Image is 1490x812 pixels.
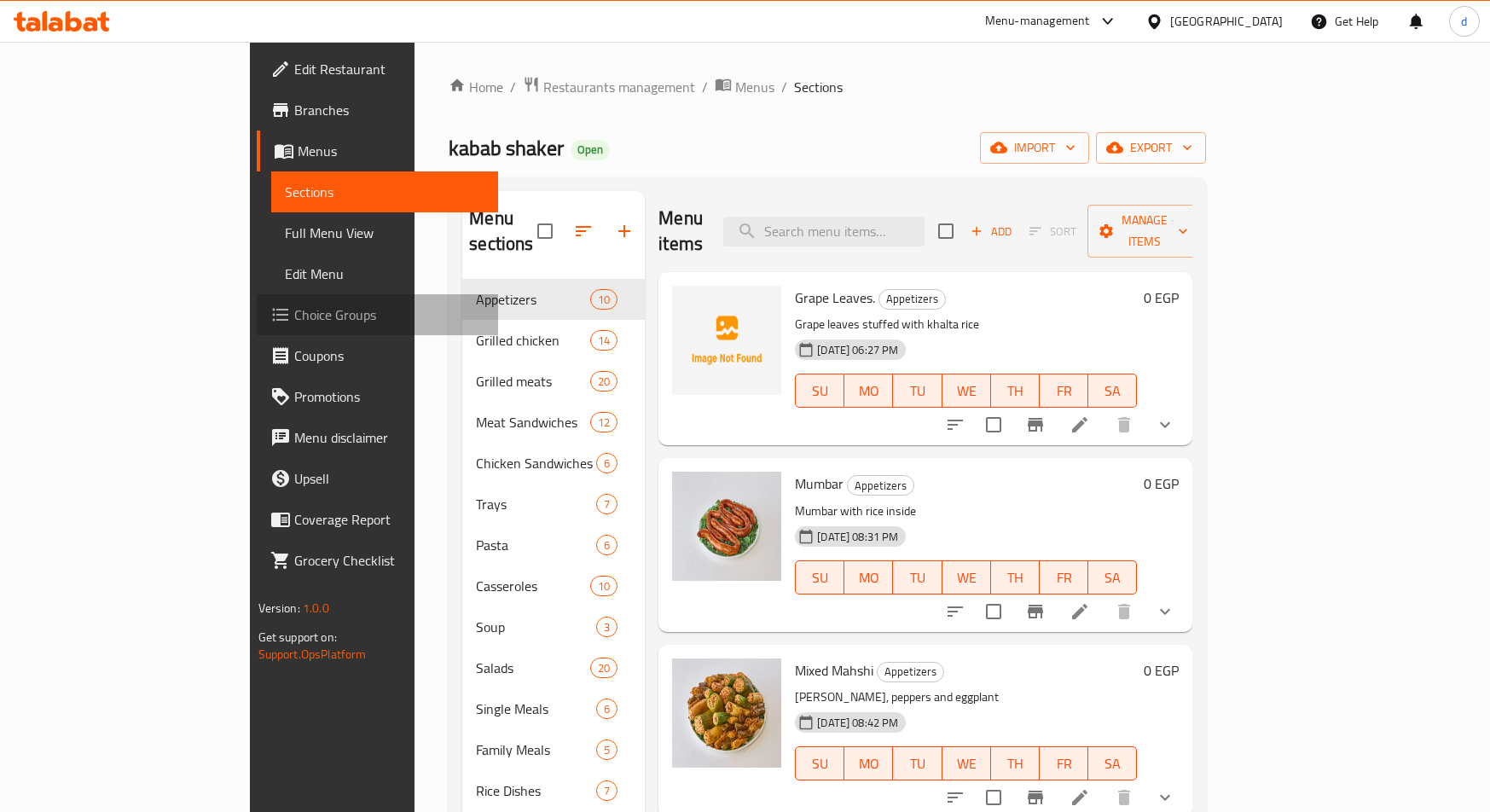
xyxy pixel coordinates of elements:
a: Edit menu item [1070,415,1090,435]
span: SU [803,379,838,403]
span: import [994,137,1075,159]
div: Grilled chicken [476,330,590,351]
button: MO [844,374,893,408]
span: TH [998,379,1033,403]
span: Manage items [1101,210,1188,252]
img: Mixed Mahshi [672,658,781,768]
button: Manage items [1087,205,1202,258]
button: Branch-specific-item [1015,404,1056,445]
a: Branches [257,90,499,130]
span: Select to update [976,407,1012,443]
span: 6 [597,537,617,554]
div: items [590,330,617,351]
a: Edit Menu [271,253,499,294]
button: Branch-specific-item [1015,591,1056,632]
span: Mixed Mahshi [795,658,873,683]
div: Menu-management [985,11,1090,32]
div: Appetizers [847,475,914,496]
div: Salads20 [462,647,645,688]
span: Open [571,142,610,157]
div: items [590,289,617,310]
div: Pasta [476,535,596,555]
div: Chicken Sandwiches6 [462,443,645,484]
a: Menus [715,76,774,98]
button: TH [991,746,1040,780]
div: Chicken Sandwiches [476,453,596,473]
button: SU [795,560,844,594]
span: Appetizers [878,662,943,681]
button: import [980,132,1089,164]
div: items [596,535,617,555]
span: Select to update [976,594,1012,629]
div: Casseroles10 [462,565,645,606]
button: show more [1145,404,1186,445]
span: 20 [591,660,617,676]
span: WE [949,379,984,403]
button: FR [1040,746,1088,780]
span: WE [949,565,984,590]
div: Open [571,140,610,160]
span: Family Meals [476,739,596,760]
span: 7 [597,496,617,513]
span: Sort sections [563,211,604,252]
a: Full Menu View [271,212,499,253]
div: Appetizers [877,662,944,682]
svg: Show Choices [1155,415,1175,435]
a: Coverage Report [257,499,499,540]
span: [DATE] 08:31 PM [810,529,905,545]
span: TU [900,565,935,590]
div: Grilled meats [476,371,590,391]
span: Edit Menu [285,264,485,284]
span: 3 [597,619,617,635]
span: Add item [964,218,1018,245]
span: Get support on: [258,626,337,648]
span: Select section [928,213,964,249]
a: Coupons [257,335,499,376]
div: items [590,658,617,678]
span: 10 [591,578,617,594]
li: / [781,77,787,97]
span: Soup [476,617,596,637]
span: Coupons [294,345,485,366]
span: 12 [591,415,617,431]
div: Rice Dishes7 [462,770,645,811]
span: 20 [591,374,617,390]
span: Meat Sandwiches [476,412,590,432]
span: d [1461,12,1467,31]
span: Menu disclaimer [294,427,485,448]
button: SA [1088,746,1137,780]
div: Trays7 [462,484,645,525]
span: Restaurants management [543,77,695,97]
span: TU [900,751,935,776]
div: Grilled chicken14 [462,320,645,361]
span: Casseroles [476,576,590,596]
button: TU [893,746,942,780]
h6: 0 EGP [1144,286,1179,310]
span: Grocery Checklist [294,550,485,571]
button: FR [1040,374,1088,408]
span: 6 [597,701,617,717]
span: Choice Groups [294,304,485,325]
button: TH [991,560,1040,594]
a: Upsell [257,458,499,499]
span: Add [968,222,1014,241]
div: items [596,780,617,801]
span: MO [851,379,886,403]
svg: Show Choices [1155,601,1175,622]
button: TH [991,374,1040,408]
input: search [723,217,925,246]
div: Pasta6 [462,525,645,565]
a: Edit menu item [1070,787,1090,808]
div: Salads [476,658,590,678]
span: Coverage Report [294,509,485,530]
div: Rice Dishes [476,780,596,801]
span: Appetizers [879,289,945,309]
a: Restaurants management [523,76,695,98]
button: delete [1104,404,1145,445]
button: TU [893,560,942,594]
button: show more [1145,591,1186,632]
a: Support.OpsPlatform [258,643,367,665]
span: Appetizers [476,289,590,310]
button: FR [1040,560,1088,594]
button: WE [942,374,991,408]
